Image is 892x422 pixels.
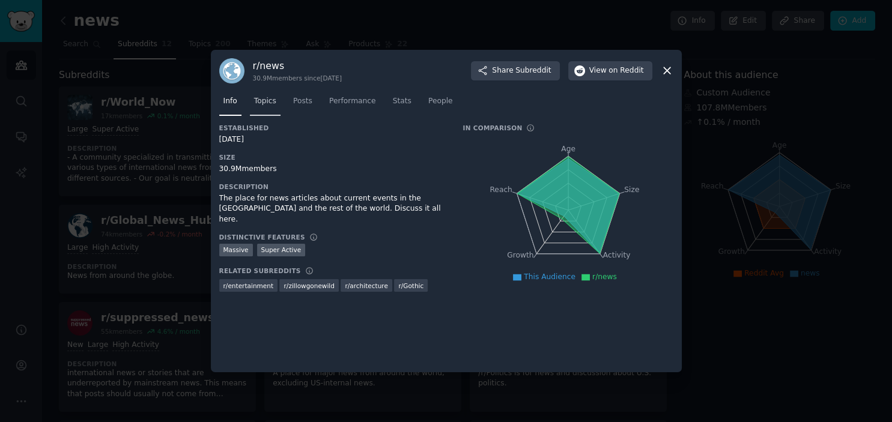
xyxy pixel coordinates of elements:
div: [DATE] [219,134,446,145]
div: The place for news articles about current events in the [GEOGRAPHIC_DATA] and the rest of the wor... [219,193,446,225]
span: r/ zillowgonewild [284,282,334,290]
button: ShareSubreddit [471,61,559,80]
span: Topics [254,96,276,107]
h3: r/ news [253,59,342,72]
h3: Related Subreddits [219,267,301,275]
span: Share [492,65,551,76]
span: Posts [293,96,312,107]
h3: Distinctive Features [219,233,305,241]
h3: Description [219,182,446,191]
h3: Size [219,153,446,161]
div: Super Active [257,244,306,256]
tspan: Reach [490,185,512,193]
tspan: Size [624,185,639,193]
span: People [428,96,453,107]
tspan: Age [561,145,575,153]
h3: In Comparison [463,124,523,132]
div: 30.9M members since [DATE] [253,74,342,82]
h3: Established [219,124,446,132]
tspan: Growth [507,251,533,259]
span: View [589,65,644,76]
span: Info [223,96,237,107]
a: Info [219,92,241,116]
button: Viewon Reddit [568,61,652,80]
span: r/ entertainment [223,282,273,290]
a: Performance [325,92,380,116]
span: Stats [393,96,411,107]
span: This Audience [524,273,575,281]
div: Massive [219,244,253,256]
tspan: Activity [602,251,630,259]
a: Stats [389,92,416,116]
div: 30.9M members [219,164,446,175]
a: Posts [289,92,317,116]
span: r/news [592,273,617,281]
span: r/ Gothic [398,282,423,290]
a: People [424,92,457,116]
span: r/ architecture [345,282,387,290]
a: Topics [250,92,281,116]
img: news [219,58,244,83]
span: on Reddit [608,65,643,76]
span: Subreddit [515,65,551,76]
span: Performance [329,96,376,107]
